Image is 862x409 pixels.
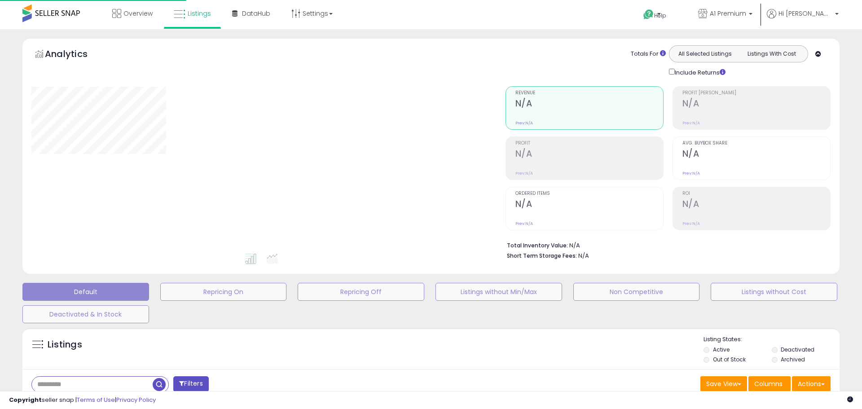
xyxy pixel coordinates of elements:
button: Listings without Cost [711,283,837,301]
h2: N/A [682,98,830,110]
button: Deactivated & In Stock [22,305,149,323]
button: Non Competitive [573,283,700,301]
small: Prev: N/A [515,120,533,126]
small: Prev: N/A [515,171,533,176]
h2: N/A [682,149,830,161]
button: Listings With Cost [738,48,805,60]
i: Get Help [643,9,654,20]
span: A1 Premium [710,9,746,18]
div: Totals For [631,50,666,58]
button: All Selected Listings [672,48,739,60]
h2: N/A [515,98,663,110]
span: Ordered Items [515,191,663,196]
button: Repricing Off [298,283,424,301]
span: Profit [PERSON_NAME] [682,91,830,96]
span: N/A [578,251,589,260]
b: Short Term Storage Fees: [507,252,577,259]
span: Avg. Buybox Share [682,141,830,146]
small: Prev: N/A [515,221,533,226]
a: Help [636,2,684,29]
div: seller snap | | [9,396,156,405]
span: Revenue [515,91,663,96]
h2: N/A [682,199,830,211]
h2: N/A [515,199,663,211]
strong: Copyright [9,396,42,404]
h2: N/A [515,149,663,161]
span: ROI [682,191,830,196]
h5: Analytics [45,48,105,62]
small: Prev: N/A [682,221,700,226]
li: N/A [507,239,824,250]
span: Hi [PERSON_NAME] [778,9,832,18]
span: Overview [123,9,153,18]
a: Hi [PERSON_NAME] [767,9,839,29]
button: Repricing On [160,283,287,301]
span: Profit [515,141,663,146]
b: Total Inventory Value: [507,242,568,249]
span: DataHub [242,9,270,18]
small: Prev: N/A [682,171,700,176]
button: Listings without Min/Max [435,283,562,301]
div: Include Returns [662,67,736,77]
small: Prev: N/A [682,120,700,126]
span: Help [654,12,666,19]
span: Listings [188,9,211,18]
button: Default [22,283,149,301]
